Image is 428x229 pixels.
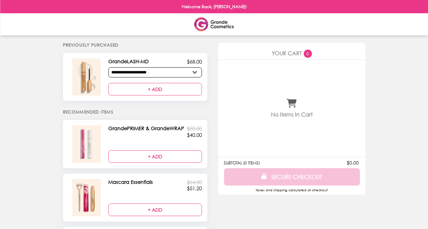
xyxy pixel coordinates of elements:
span: ( 0 ITEMS ) [243,160,260,165]
span: $0.00 [347,160,360,165]
h2: GrandeLASH-MD [108,58,152,65]
img: Mascara Essentials [72,179,102,216]
p: $68.00 [187,58,202,65]
p: No Items In Cart [271,111,313,118]
button: + ADD [108,83,202,95]
select: Select a product variant [108,67,202,77]
p: $64.00 [187,179,202,185]
div: Taxes and Shipping calculated at checkout [224,188,360,192]
img: Brand Logo [194,17,234,31]
img: GrandeLASH-MD [72,58,102,95]
p: Welcome Back, [PERSON_NAME]! [181,4,247,9]
h5: Previously Purchased [63,42,207,48]
p: $50.00 [187,125,202,131]
button: + ADD [108,204,202,216]
h2: GrandePRIMER & GrandeWRAP [108,125,187,131]
p: $40.00 [187,132,202,138]
span: SUBTOTAL [224,160,243,165]
span: 0 [304,50,312,58]
button: + ADD [108,150,202,163]
span: YOUR CART [272,50,302,57]
h2: Mascara Essentials [108,179,156,185]
img: GrandePRIMER & GrandeWRAP [72,125,102,162]
p: $51.20 [187,185,202,191]
h5: Recommended Items [63,109,207,114]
